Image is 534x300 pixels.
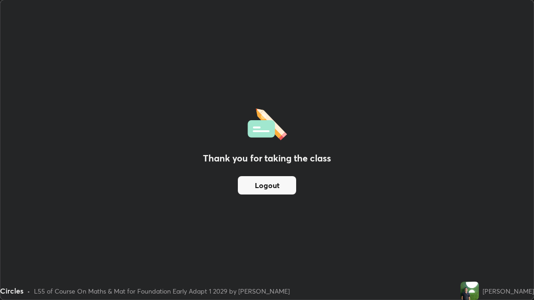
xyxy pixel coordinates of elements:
h2: Thank you for taking the class [203,151,331,165]
img: 07af4a6ca9dc4f72ab9e6df0c4dce46d.jpg [461,282,479,300]
div: • [27,286,30,296]
img: offlineFeedback.1438e8b3.svg [247,106,287,140]
button: Logout [238,176,296,194]
div: L55 of Course On Maths & Mat for Foundation Early Adapt 1 2029 by [PERSON_NAME] [34,286,290,296]
div: [PERSON_NAME] [483,286,534,296]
